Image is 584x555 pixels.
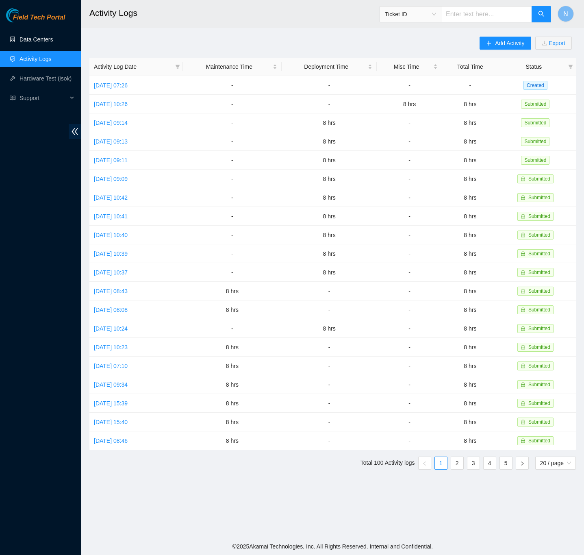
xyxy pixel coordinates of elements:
span: Support [20,90,67,106]
td: 8 hrs [282,244,377,263]
span: lock [521,251,525,256]
span: filter [567,61,575,73]
button: left [418,457,431,470]
td: - [377,282,442,300]
span: lock [521,195,525,200]
span: plus [486,40,492,47]
td: - [377,319,442,338]
td: 8 hrs [442,170,498,188]
li: Previous Page [418,457,431,470]
span: Submitted [521,100,549,109]
td: 8 hrs [442,394,498,413]
td: 8 hrs [442,244,498,263]
td: - [183,95,282,113]
span: Ticket ID [385,8,436,20]
td: - [377,170,442,188]
a: [DATE] 08:43 [94,288,128,294]
li: Total 100 Activity logs [360,457,415,470]
span: lock [521,233,525,237]
span: lock [521,270,525,275]
span: filter [174,61,182,73]
td: - [183,151,282,170]
span: lock [521,345,525,350]
td: 8 hrs [442,132,498,151]
td: - [377,338,442,357]
span: right [520,461,525,466]
span: search [538,11,545,18]
td: 8 hrs [442,357,498,375]
a: Activity Logs [20,56,52,62]
a: [DATE] 09:09 [94,176,128,182]
span: lock [521,363,525,368]
td: 8 hrs [442,319,498,338]
span: Submitted [528,344,550,350]
td: 8 hrs [442,413,498,431]
span: Submitted [528,176,550,182]
span: Submitted [528,400,550,406]
a: Data Centers [20,36,53,43]
a: [DATE] 07:10 [94,363,128,369]
td: 8 hrs [377,95,442,113]
td: 8 hrs [442,263,498,282]
div: Page Size [535,457,576,470]
td: - [377,188,442,207]
span: Submitted [528,251,550,257]
img: Akamai Technologies [6,8,41,22]
span: Field Tech Portal [13,14,65,22]
td: - [183,226,282,244]
td: - [183,113,282,132]
span: lock [521,401,525,406]
span: lock [521,420,525,424]
a: [DATE] 10:37 [94,269,128,276]
td: - [377,263,442,282]
a: [DATE] 10:23 [94,344,128,350]
a: 3 [467,457,480,469]
td: 8 hrs [183,338,282,357]
td: 8 hrs [442,95,498,113]
input: Enter text here... [441,6,532,22]
td: 8 hrs [183,431,282,450]
td: - [377,132,442,151]
span: Submitted [521,137,549,146]
a: [DATE] 07:26 [94,82,128,89]
a: 2 [451,457,463,469]
a: 5 [500,457,512,469]
td: - [183,188,282,207]
td: - [282,300,377,319]
td: - [442,76,498,95]
td: 8 hrs [442,375,498,394]
td: 8 hrs [442,300,498,319]
a: [DATE] 10:39 [94,250,128,257]
span: Submitted [528,438,550,444]
li: 5 [499,457,512,470]
td: 8 hrs [442,113,498,132]
span: Submitted [528,419,550,425]
td: 8 hrs [442,151,498,170]
span: Submitted [528,307,550,313]
td: - [183,76,282,95]
span: filter [175,64,180,69]
td: 8 hrs [183,282,282,300]
a: [DATE] 10:26 [94,101,128,107]
span: N [563,9,568,19]
button: right [516,457,529,470]
td: - [282,375,377,394]
a: [DATE] 10:41 [94,213,128,220]
span: lock [521,438,525,443]
td: - [377,357,442,375]
td: 8 hrs [442,226,498,244]
span: lock [521,326,525,331]
td: - [377,244,442,263]
a: 1 [435,457,447,469]
td: - [183,244,282,263]
td: 8 hrs [442,431,498,450]
td: - [282,95,377,113]
a: [DATE] 15:39 [94,400,128,407]
td: 8 hrs [282,151,377,170]
span: lock [521,214,525,219]
a: Hardware Test (isok) [20,75,72,82]
a: Akamai TechnologiesField Tech Portal [6,15,65,25]
span: Submitted [528,288,550,294]
td: 8 hrs [442,282,498,300]
td: 8 hrs [282,113,377,132]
